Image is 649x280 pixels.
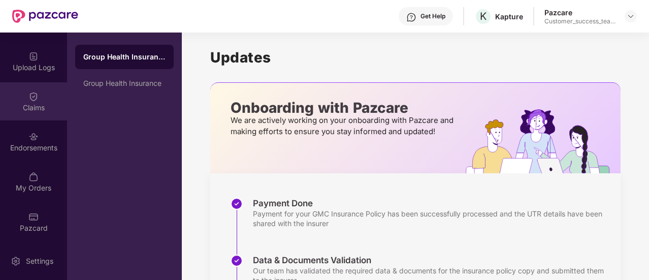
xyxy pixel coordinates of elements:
[210,49,621,66] h1: Updates
[253,209,610,228] div: Payment for your GMC Insurance Policy has been successfully processed and the UTR details have be...
[544,8,615,17] div: Pazcare
[28,91,39,102] img: svg+xml;base64,PHN2ZyBpZD0iQ2xhaW0iIHhtbG5zPSJodHRwOi8vd3d3LnczLm9yZy8yMDAwL3N2ZyIgd2lkdGg9IjIwIi...
[253,255,610,266] div: Data & Documents Validation
[253,198,610,209] div: Payment Done
[231,255,243,267] img: svg+xml;base64,PHN2ZyBpZD0iU3RlcC1Eb25lLTMyeDMyIiB4bWxucz0iaHR0cDovL3d3dy53My5vcmcvMjAwMC9zdmciIH...
[231,115,457,137] p: We are actively working on your onboarding with Pazcare and making efforts to ensure you stay inf...
[420,12,445,20] div: Get Help
[28,172,39,182] img: svg+xml;base64,PHN2ZyBpZD0iTXlfT3JkZXJzIiBkYXRhLW5hbWU9Ik15IE9yZGVycyIgeG1sbnM9Imh0dHA6Ly93d3cudz...
[23,256,56,266] div: Settings
[406,12,416,22] img: svg+xml;base64,PHN2ZyBpZD0iSGVscC0zMngzMiIgeG1sbnM9Imh0dHA6Ly93d3cudzMub3JnLzIwMDAvc3ZnIiB3aWR0aD...
[544,17,615,25] div: Customer_success_team_lead
[480,10,486,22] span: K
[12,10,78,23] img: New Pazcare Logo
[466,109,621,173] img: hrOnboarding
[28,51,39,61] img: svg+xml;base64,PHN2ZyBpZD0iVXBsb2FkX0xvZ3MiIGRhdGEtbmFtZT0iVXBsb2FkIExvZ3MiIHhtbG5zPSJodHRwOi8vd3...
[495,12,523,21] div: Kapture
[231,103,457,112] p: Onboarding with Pazcare
[627,12,635,20] img: svg+xml;base64,PHN2ZyBpZD0iRHJvcGRvd24tMzJ4MzIiIHhtbG5zPSJodHRwOi8vd3d3LnczLm9yZy8yMDAwL3N2ZyIgd2...
[28,212,39,222] img: svg+xml;base64,PHN2ZyBpZD0iUGF6Y2FyZCIgeG1sbnM9Imh0dHA6Ly93d3cudzMub3JnLzIwMDAvc3ZnIiB3aWR0aD0iMj...
[231,198,243,210] img: svg+xml;base64,PHN2ZyBpZD0iU3RlcC1Eb25lLTMyeDMyIiB4bWxucz0iaHR0cDovL3d3dy53My5vcmcvMjAwMC9zdmciIH...
[83,52,166,62] div: Group Health Insurance
[11,256,21,266] img: svg+xml;base64,PHN2ZyBpZD0iU2V0dGluZy0yMHgyMCIgeG1sbnM9Imh0dHA6Ly93d3cudzMub3JnLzIwMDAvc3ZnIiB3aW...
[83,79,166,87] div: Group Health Insurance
[28,132,39,142] img: svg+xml;base64,PHN2ZyBpZD0iRW5kb3JzZW1lbnRzIiB4bWxucz0iaHR0cDovL3d3dy53My5vcmcvMjAwMC9zdmciIHdpZH...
